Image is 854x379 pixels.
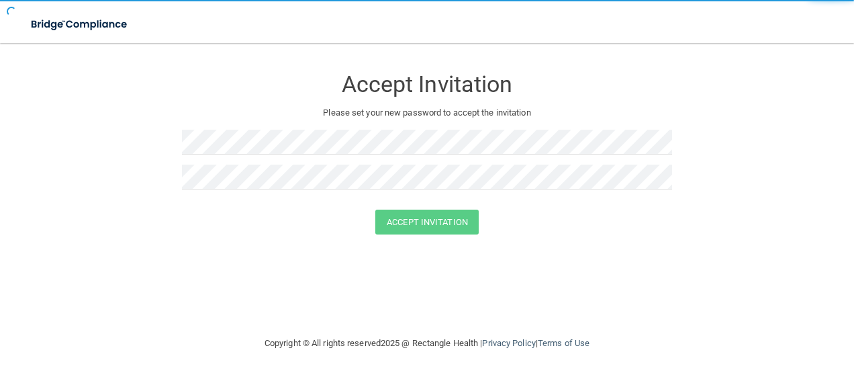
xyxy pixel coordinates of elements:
[182,322,672,365] div: Copyright © All rights reserved 2025 @ Rectangle Health | |
[20,11,140,38] img: bridge_compliance_login_screen.278c3ca4.svg
[192,105,662,121] p: Please set your new password to accept the invitation
[182,72,672,97] h3: Accept Invitation
[482,338,535,348] a: Privacy Policy
[538,338,589,348] a: Terms of Use
[375,210,479,235] button: Accept Invitation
